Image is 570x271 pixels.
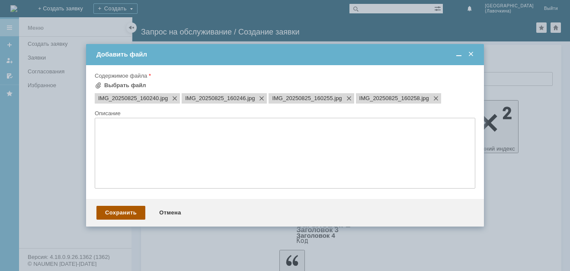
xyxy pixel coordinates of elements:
span: IMG_20250825_160255.jpg [333,95,342,102]
span: Закрыть [467,50,475,58]
span: IMG_20250825_160255.jpg [272,95,333,102]
div: Добрый день! При поставке НПТ2-002156 был обнаружен разбитый Тональный крем LuxShow Выравнивающий... [3,3,126,45]
div: Описание [95,110,474,116]
span: IMG_20250825_160240.jpg [159,95,168,102]
span: IMG_20250825_160258.jpg [420,95,429,102]
div: Добавить файл [96,50,475,58]
span: IMG_20250825_160240.jpg [98,95,159,102]
div: Содержимое файла [95,73,474,79]
div: Выбрать файл [104,82,146,89]
span: IMG_20250825_160246.jpg [246,95,255,102]
span: IMG_20250825_160246.jpg [185,95,246,102]
span: Свернуть (Ctrl + M) [455,50,463,58]
span: IMG_20250825_160258.jpg [359,95,420,102]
